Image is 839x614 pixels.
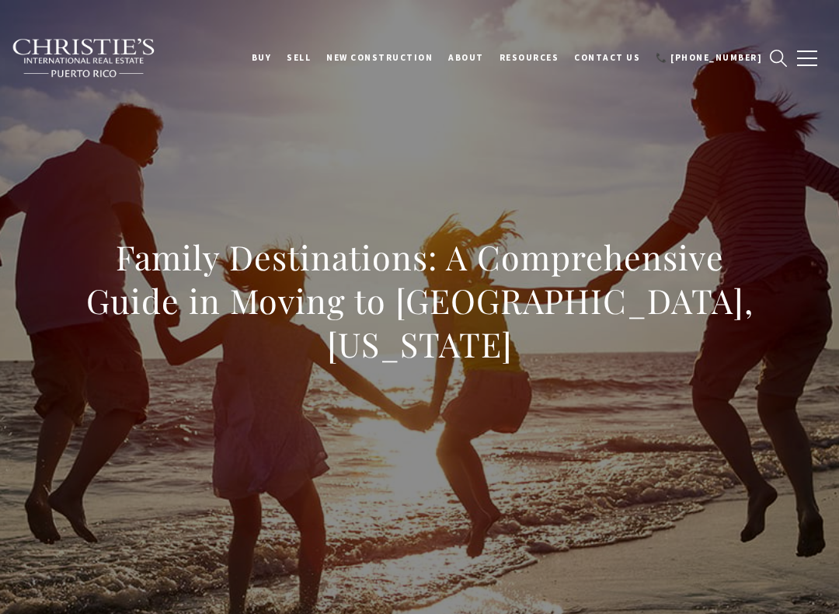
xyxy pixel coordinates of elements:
a: SELL [279,38,319,77]
a: BUY [244,38,280,77]
h1: Family Destinations: A Comprehensive Guide in Moving to [GEOGRAPHIC_DATA], [US_STATE] [77,235,762,366]
span: 📞 [PHONE_NUMBER] [656,52,762,63]
span: Contact Us [574,52,640,63]
span: New Construction [326,52,433,63]
a: 📞 [PHONE_NUMBER] [648,38,770,77]
a: About [440,38,492,77]
a: New Construction [319,38,440,77]
a: Resources [492,38,567,77]
img: Christie's International Real Estate black text logo [12,38,156,78]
